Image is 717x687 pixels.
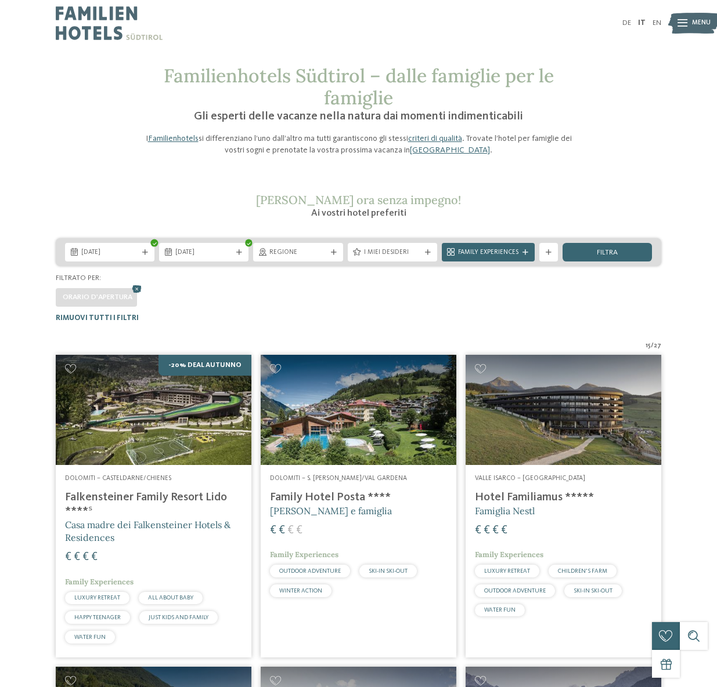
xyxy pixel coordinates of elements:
span: € [296,525,302,536]
span: € [475,525,481,536]
span: Orario d'apertura [63,293,132,301]
span: Gli esperti delle vacanze nella natura dai momenti indimenticabili [194,111,523,122]
span: € [74,551,80,563]
a: Familienhotels [148,135,199,143]
span: Family Experiences [458,248,518,257]
span: € [279,525,285,536]
span: Dolomiti – S. [PERSON_NAME]/Val Gardena [270,475,407,482]
img: Cercate un hotel per famiglie? Qui troverete solo i migliori! [261,355,456,464]
span: Filtrato per: [56,274,101,282]
span: € [484,525,490,536]
span: € [287,525,294,536]
span: € [501,525,507,536]
span: € [82,551,89,563]
h4: Falkensteiner Family Resort Lido ****ˢ [65,490,242,518]
span: OUTDOOR ADVENTURE [484,588,546,594]
a: Cercate un hotel per famiglie? Qui troverete solo i migliori! Dolomiti – S. [PERSON_NAME]/Val Gar... [261,355,456,657]
span: Valle Isarco – [GEOGRAPHIC_DATA] [475,475,585,482]
span: / [651,341,654,351]
span: JUST KIDS AND FAMILY [149,615,208,620]
span: CHILDREN’S FARM [558,568,607,574]
span: € [65,551,71,563]
span: Family Experiences [65,577,134,587]
span: [DATE] [175,248,232,257]
span: € [91,551,98,563]
a: [GEOGRAPHIC_DATA] [410,146,490,154]
span: SKI-IN SKI-OUT [574,588,612,594]
span: € [492,525,499,536]
span: € [270,525,276,536]
span: WATER FUN [484,607,516,613]
span: LUXURY RETREAT [484,568,530,574]
a: Cercate un hotel per famiglie? Qui troverete solo i migliori! Valle Isarco – [GEOGRAPHIC_DATA] Ho... [466,355,661,657]
span: WINTER ACTION [279,588,322,594]
span: [PERSON_NAME] e famiglia [270,505,392,517]
p: I si differenziano l’uno dall’altro ma tutti garantiscono gli stessi . Trovate l’hotel per famigl... [138,133,579,156]
a: DE [622,19,631,27]
img: Cercate un hotel per famiglie? Qui troverete solo i migliori! [56,355,251,464]
span: Regione [269,248,326,257]
span: 27 [654,341,661,351]
a: Cercate un hotel per famiglie? Qui troverete solo i migliori! -20% Deal Autunno Dolomiti – Castel... [56,355,251,657]
span: Dolomiti – Casteldarne/Chienes [65,475,171,482]
span: Family Experiences [475,550,543,559]
span: Familienhotels Südtirol – dalle famiglie per le famiglie [164,64,554,110]
span: LUXURY RETREAT [74,595,120,601]
span: Famiglia Nestl [475,505,535,517]
span: Casa madre dei Falkensteiner Hotels & Residences [65,519,230,543]
img: Cercate un hotel per famiglie? Qui troverete solo i migliori! [466,355,661,464]
span: [DATE] [81,248,138,257]
span: Menu [692,19,711,28]
a: IT [638,19,646,27]
a: criteri di qualità [408,135,462,143]
h4: Family Hotel Posta **** [270,490,447,504]
span: Family Experiences [270,550,338,559]
span: Rimuovi tutti i filtri [56,314,139,322]
span: Ai vostri hotel preferiti [311,209,406,218]
span: WATER FUN [74,634,106,640]
span: filtra [597,249,618,257]
span: SKI-IN SKI-OUT [369,568,408,574]
span: 15 [646,341,651,351]
span: HAPPY TEENAGER [74,615,121,620]
span: OUTDOOR ADVENTURE [279,568,341,574]
span: I miei desideri [364,248,421,257]
a: EN [653,19,661,27]
span: ALL ABOUT BABY [148,595,193,601]
span: [PERSON_NAME] ora senza impegno! [256,192,461,207]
